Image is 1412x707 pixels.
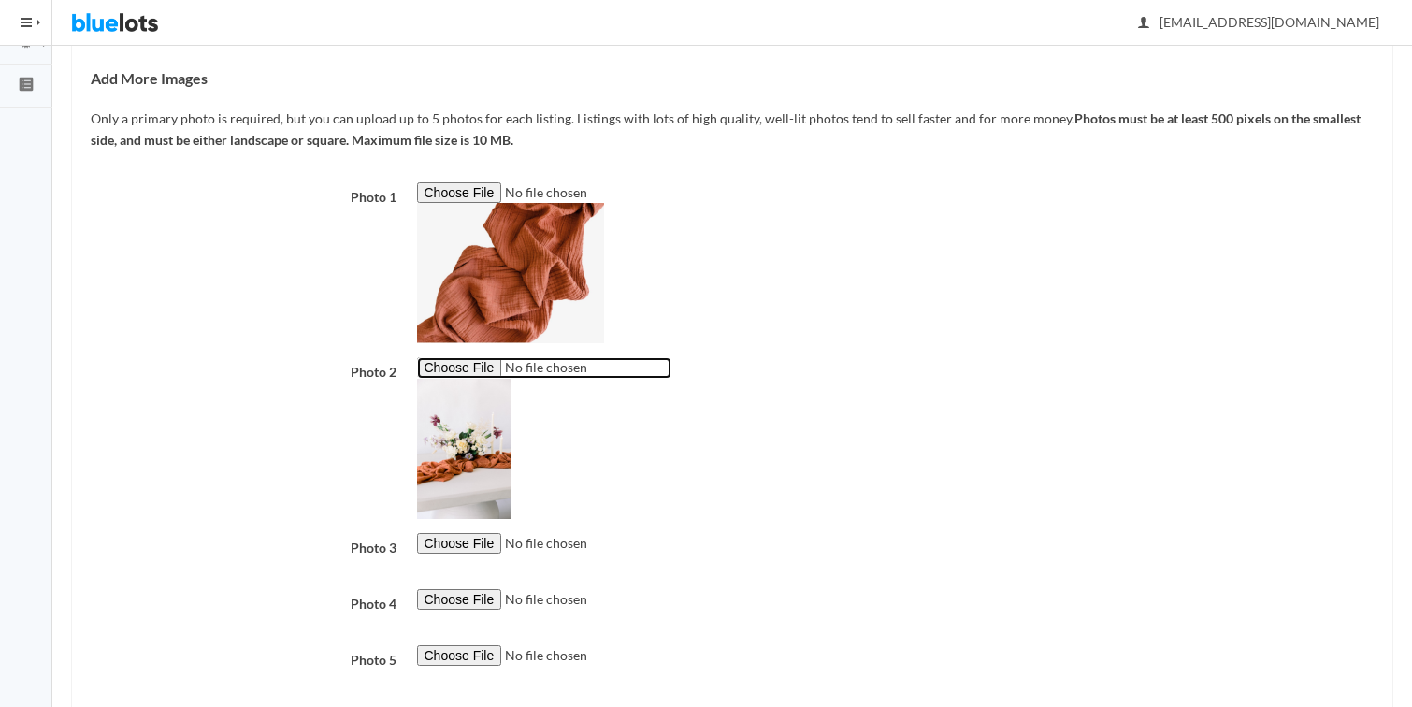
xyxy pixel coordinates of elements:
p: Only a primary photo is required, but you can upload up to 5 photos for each listing. Listings wi... [91,108,1374,151]
label: Photo 2 [80,357,407,383]
img: 2Q== [417,379,511,519]
ion-icon: person [1134,15,1153,33]
b: Photos must be at least 500 pixels on the smallest side, and must be either landscape or square. ... [91,110,1361,148]
span: [EMAIL_ADDRESS][DOMAIN_NAME] [1139,14,1379,30]
label: Photo 5 [80,645,407,671]
label: Photo 1 [80,182,407,209]
h4: Add More Images [91,70,1374,87]
img: 9k= [417,203,604,343]
label: Photo 3 [80,533,407,559]
label: Photo 4 [80,589,407,615]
